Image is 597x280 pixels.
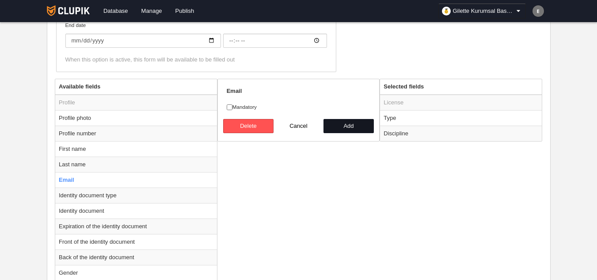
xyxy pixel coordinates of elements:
td: Identity document [55,203,217,219]
img: c2l6ZT0zMHgzMCZmcz05JnRleHQ9RSZiZz03NTc1NzU%3D.png [532,5,544,17]
td: License [380,95,542,111]
td: Last name [55,157,217,172]
button: Add [323,119,374,133]
a: Gilette Kurumsal Basketbol Ligi [438,4,526,19]
span: Gilette Kurumsal Basketbol Ligi [453,7,515,15]
th: Available fields [55,79,217,95]
input: End date [223,34,327,48]
input: End date [65,34,221,48]
input: Mandatory [227,104,232,110]
th: Selected fields [380,79,542,95]
td: First name [55,141,217,157]
button: Cancel [274,119,324,133]
strong: Email [227,88,242,94]
td: Expiration of the identity document [55,219,217,234]
td: Profile number [55,126,217,141]
td: Back of the identity document [55,249,217,265]
td: Email [55,172,217,188]
td: Profile [55,95,217,111]
button: Delete [223,119,274,133]
img: Clupik [47,5,90,16]
td: Profile photo [55,110,217,126]
td: Front of the identity document [55,234,217,249]
td: Type [380,110,542,126]
div: When this option is active, this form will be available to be filled out [65,56,327,64]
label: Mandatory [227,103,371,111]
td: Identity document type [55,188,217,203]
label: End date [65,21,327,48]
img: organizador.30x30.png [442,7,451,15]
td: Discipline [380,126,542,141]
